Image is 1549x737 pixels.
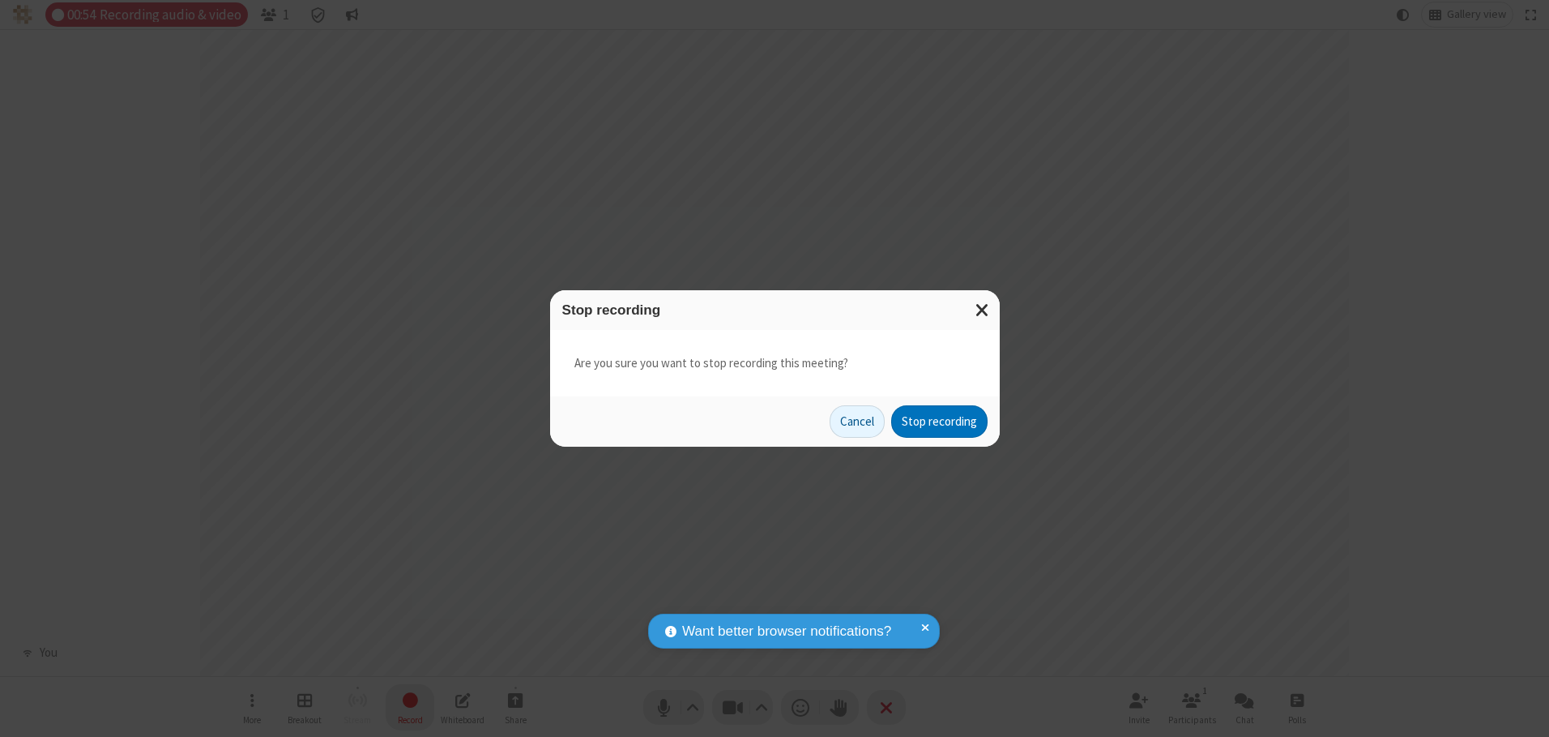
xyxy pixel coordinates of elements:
button: Close modal [966,290,1000,330]
span: Want better browser notifications? [682,621,891,642]
button: Stop recording [891,405,988,438]
h3: Stop recording [562,302,988,318]
div: Are you sure you want to stop recording this meeting? [550,330,1000,397]
button: Cancel [830,405,885,438]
